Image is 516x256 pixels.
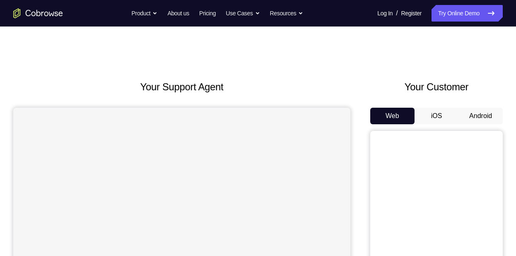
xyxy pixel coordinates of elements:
span: / [396,8,398,18]
a: Go to the home page [13,8,63,18]
h2: Your Support Agent [13,80,350,94]
a: About us [167,5,189,22]
button: Android [458,108,503,124]
a: Pricing [199,5,216,22]
button: Resources [270,5,304,22]
button: Web [370,108,415,124]
button: Product [132,5,158,22]
a: Register [401,5,422,22]
h2: Your Customer [370,80,503,94]
button: Use Cases [226,5,260,22]
button: iOS [415,108,459,124]
a: Log In [377,5,393,22]
a: Try Online Demo [432,5,503,22]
